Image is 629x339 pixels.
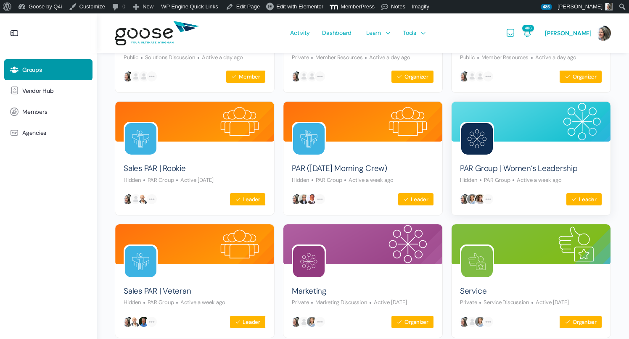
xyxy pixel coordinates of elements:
img: Group logo of Service [461,246,493,277]
a: PAR ([DATE] Morning Crew) [292,163,387,174]
span: PAR Group [477,176,510,184]
img: Christopher Orozco [306,71,318,82]
a: Members [4,101,92,122]
img: Group cover image [452,224,610,264]
span: Vendor Hub [22,87,54,95]
a: Messages [505,13,515,53]
img: Wendy Keneipp [290,71,302,82]
a: Marketing [292,286,327,297]
span: PAR Group [141,176,174,184]
img: Christopher Orozco [474,71,486,82]
span: Private [292,299,309,306]
span: Hidden [124,176,141,184]
p: Active a week ago [342,176,394,184]
span: Public [460,54,475,61]
p: Active a day ago [529,54,576,61]
span: Marketing Discussion [309,299,367,306]
span: Dashboard [322,13,351,53]
span: Edit with Elementor [276,3,323,10]
button: Member [226,70,266,83]
img: Christopher Orozco [138,71,150,82]
span: Tools [403,13,416,53]
span: Member Resources [309,54,362,61]
span: Hidden [292,176,309,184]
span: [PERSON_NAME] [545,29,592,37]
p: Active a day ago [362,54,410,61]
p: Active a day ago [195,54,243,61]
button: Organizer [559,315,602,328]
img: Group logo of Sales PAR | Veteran [125,246,156,277]
img: Mattison ONeal [466,71,478,82]
img: Eliza Leder [466,193,478,205]
a: Sales PAR | Rookie [124,163,186,174]
img: Group cover image [115,224,274,264]
span: Solutions Discussion [138,54,195,61]
a: Activity [286,13,314,53]
span: Groups [22,66,42,74]
span: Members [22,108,47,116]
img: Mattison ONeal [130,193,142,205]
span: Activity [290,13,309,53]
img: Wendy Keneipp [122,193,134,205]
p: Active [DATE] [174,176,214,184]
img: Wendy Keneipp [122,71,134,82]
a: PAR Group | Women’s Leadership [460,163,578,174]
img: Group logo of Marketing [293,246,325,277]
a: Learn [362,13,392,53]
span: Hidden [460,176,477,184]
img: Wendy Keneipp [458,71,470,82]
img: Mattison ONeal [130,71,142,82]
img: Eliza Leder [306,316,318,328]
p: Active a week ago [510,176,562,184]
span: Learn [366,13,381,53]
img: Mattison ONeal [298,316,310,328]
img: Group logo of PAR (Friday Morning Crew) [293,123,325,155]
img: Wendy Keneipp [458,316,470,328]
a: Vendor Hub [4,80,92,101]
img: James Milkey [306,193,318,205]
img: Wendy Keneipp [122,316,134,328]
img: Mattison ONeal [298,71,310,82]
a: Tools [399,13,428,53]
img: Group logo of PAR Group | Women’s Leadership [461,123,493,155]
img: Eliza Leder [474,316,486,328]
button: Leader [566,193,602,206]
button: Organizer [559,70,602,83]
img: Group logo of Sales PAR | Rookie [125,123,156,155]
img: Group cover image [283,102,442,142]
p: Active [DATE] [367,299,407,306]
button: Leader [230,315,266,328]
img: Kellie Pickett [474,193,486,205]
p: Active [DATE] [529,299,569,306]
a: Agencies [4,122,92,143]
button: Leader [398,193,434,206]
img: Walter Landwehr [298,193,310,205]
a: Service [460,286,486,297]
img: Kevin Trokey [138,193,150,205]
a: [PERSON_NAME] [545,13,611,53]
img: Group cover image [115,102,274,142]
img: Mattison ONeal [466,316,478,328]
a: Groups [4,59,92,80]
a: Sales PAR | Veteran [124,286,191,297]
button: Organizer [391,70,434,83]
p: Active a week ago [174,299,225,306]
span: PAR Group [141,299,174,306]
img: Wendy Keneipp [290,193,302,205]
span: 486 [541,4,552,10]
img: Group cover image [283,224,442,264]
span: Private [292,54,309,61]
iframe: Chat Widget [587,299,629,339]
span: Private [460,299,477,306]
button: Organizer [391,315,434,328]
img: Wendy Keneipp [290,316,302,328]
a: Dashboard [318,13,356,53]
span: Service Discussion [477,299,529,306]
button: Leader [230,193,266,206]
span: Hidden [124,299,141,306]
span: Agencies [22,129,46,137]
a: Notifications [522,13,532,53]
img: Mark Forhan [138,316,150,328]
img: Group cover image [452,102,610,142]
